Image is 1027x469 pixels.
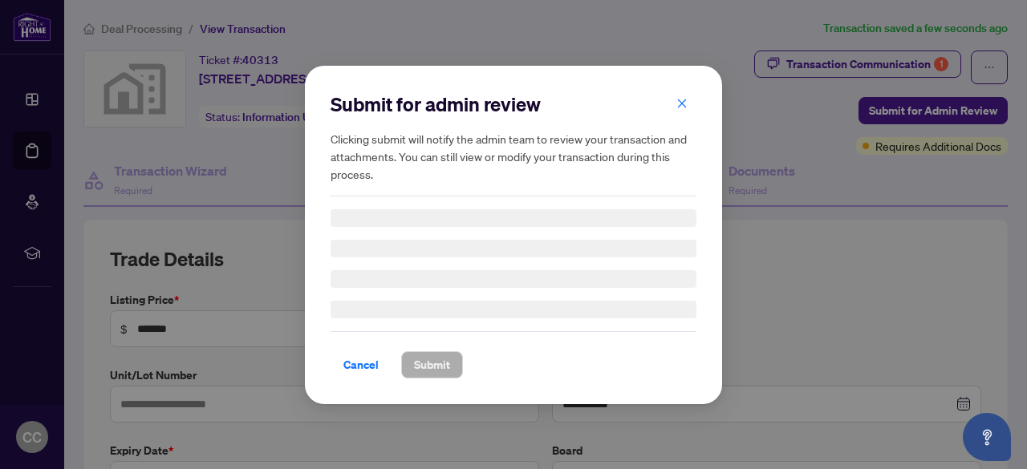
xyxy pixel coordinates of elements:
span: close [676,97,688,108]
button: Cancel [331,351,392,378]
span: Cancel [343,352,379,378]
button: Submit [401,351,463,378]
button: Open asap [963,413,1011,461]
h2: Submit for admin review [331,91,696,117]
h5: Clicking submit will notify the admin team to review your transaction and attachments. You can st... [331,130,696,183]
